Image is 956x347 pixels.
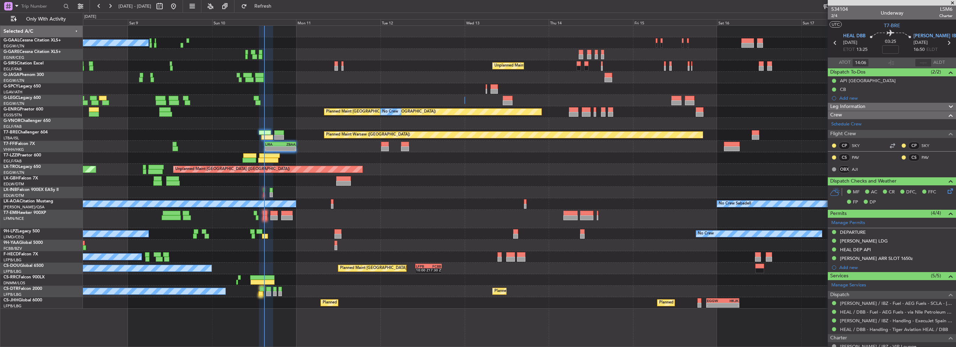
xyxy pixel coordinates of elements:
[3,153,41,157] a: T7-LZZIPraetor 600
[931,272,941,279] span: (5/5)
[416,268,429,272] div: 10:00 Z
[928,189,936,196] span: FFC
[128,19,212,25] div: Sat 9
[3,199,53,203] a: LX-AOACitation Mustang
[3,246,22,251] a: FCBB/BZV
[265,142,280,146] div: LIRA
[831,282,866,289] a: Manage Services
[922,154,937,161] a: PAV
[843,33,865,40] span: HEAL DBB
[3,241,19,245] span: 9H-YAA
[852,154,868,161] a: PAV
[3,170,24,175] a: EGGW/LTN
[3,73,44,77] a: G-JAGAPhenom 300
[382,107,398,117] div: No Crew
[3,142,16,146] span: T7-FFI
[839,95,953,101] div: Add new
[870,199,876,206] span: DP
[416,264,429,268] div: LFPB
[831,13,848,19] span: 2/4
[3,124,22,129] a: EGLF/FAB
[118,3,151,9] span: [DATE] - [DATE]
[494,286,530,296] div: Planned Maint Sofia
[3,159,22,164] a: EGLF/FAB
[830,291,849,299] span: Dispatch
[3,50,20,54] span: G-GARE
[840,318,953,324] a: [PERSON_NAME] / IBZ - Handling - ExecuJet Spain [PERSON_NAME] / IBZ
[830,334,847,342] span: Charter
[3,292,22,297] a: LFPB/LBG
[3,38,61,43] a: G-GAALCessna Citation XLS+
[933,59,945,66] span: ALDT
[719,199,751,209] div: No Crew Sabadell
[840,86,846,92] div: CB
[3,73,20,77] span: G-JAGA
[840,309,953,315] a: HEAL / DBB - Fuel - AEG Fuels - via Nile Petroleum - HEAL
[3,241,43,245] a: 9H-YAAGlobal 5000
[3,211,46,215] a: T7-EMIHawker 900XP
[830,68,865,76] span: Dispatch To-Dos
[3,211,17,215] span: T7-EMI
[843,39,857,46] span: [DATE]
[856,46,868,53] span: 13:25
[3,61,44,65] a: G-SIRSCitation Excel
[840,326,948,332] a: HEAL / DBB - Handling - Tiger Aviation HEAL / DBB
[830,130,856,138] span: Flight Crew
[326,130,410,140] div: Planned Maint Warsaw ([GEOGRAPHIC_DATA])
[913,46,925,53] span: 16:50
[885,38,896,45] span: 03:25
[3,182,24,187] a: EDLW/DTM
[3,188,59,192] a: LX-INBFalcon 900EX EASy II
[175,164,290,175] div: Unplanned Maint [GEOGRAPHIC_DATA] ([GEOGRAPHIC_DATA])
[915,59,932,67] input: --:--
[843,46,855,53] span: ETOT
[3,229,17,233] span: 9H-LPZ
[44,19,128,25] div: Fri 8
[931,68,941,76] span: (2/2)
[908,142,920,149] div: CP
[212,19,296,25] div: Sun 10
[3,101,24,106] a: EGGW/LTN
[3,165,41,169] a: LX-TROLegacy 650
[323,298,432,308] div: Planned Maint [GEOGRAPHIC_DATA] ([GEOGRAPHIC_DATA])
[3,90,22,95] a: LGAV/ATH
[3,67,22,72] a: EGLF/FAB
[871,189,877,196] span: AC
[840,229,866,235] div: DEPARTURE
[840,255,913,261] div: [PERSON_NAME] ARR SLOT 1650z
[830,21,842,28] button: UTC
[3,165,18,169] span: LX-TRO
[931,209,941,217] span: (4/4)
[429,264,441,268] div: FCBB
[3,264,20,268] span: CS-DOU
[853,199,858,206] span: FP
[3,38,20,43] span: G-GAAL
[3,303,22,309] a: LFPB/LBG
[853,189,859,196] span: MF
[84,14,96,20] div: [DATE]
[3,78,24,83] a: EGGW/LTN
[830,210,847,218] span: Permits
[18,17,74,22] span: Only With Activity
[717,19,801,25] div: Sat 16
[3,61,17,65] span: G-SIRS
[3,229,40,233] a: 9H-LPZLegacy 500
[280,147,295,151] div: -
[3,257,22,263] a: LFPB/LBG
[265,147,280,151] div: -
[3,84,41,88] a: G-SPCYLegacy 650
[238,1,280,12] button: Refresh
[3,264,44,268] a: CS-DOUGlobal 6500
[3,84,18,88] span: G-SPCY
[3,176,38,180] a: LX-GBHFalcon 7X
[3,176,19,180] span: LX-GBH
[852,59,869,67] input: --:--
[3,130,48,134] a: T7-BREChallenger 604
[3,287,18,291] span: CS-DTR
[3,147,24,152] a: VHHH/HKG
[723,303,739,307] div: -
[659,298,769,308] div: Planned Maint [GEOGRAPHIC_DATA] ([GEOGRAPHIC_DATA])
[839,154,850,161] div: CS
[3,275,18,279] span: CS-RRC
[3,275,45,279] a: CS-RRCFalcon 900LX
